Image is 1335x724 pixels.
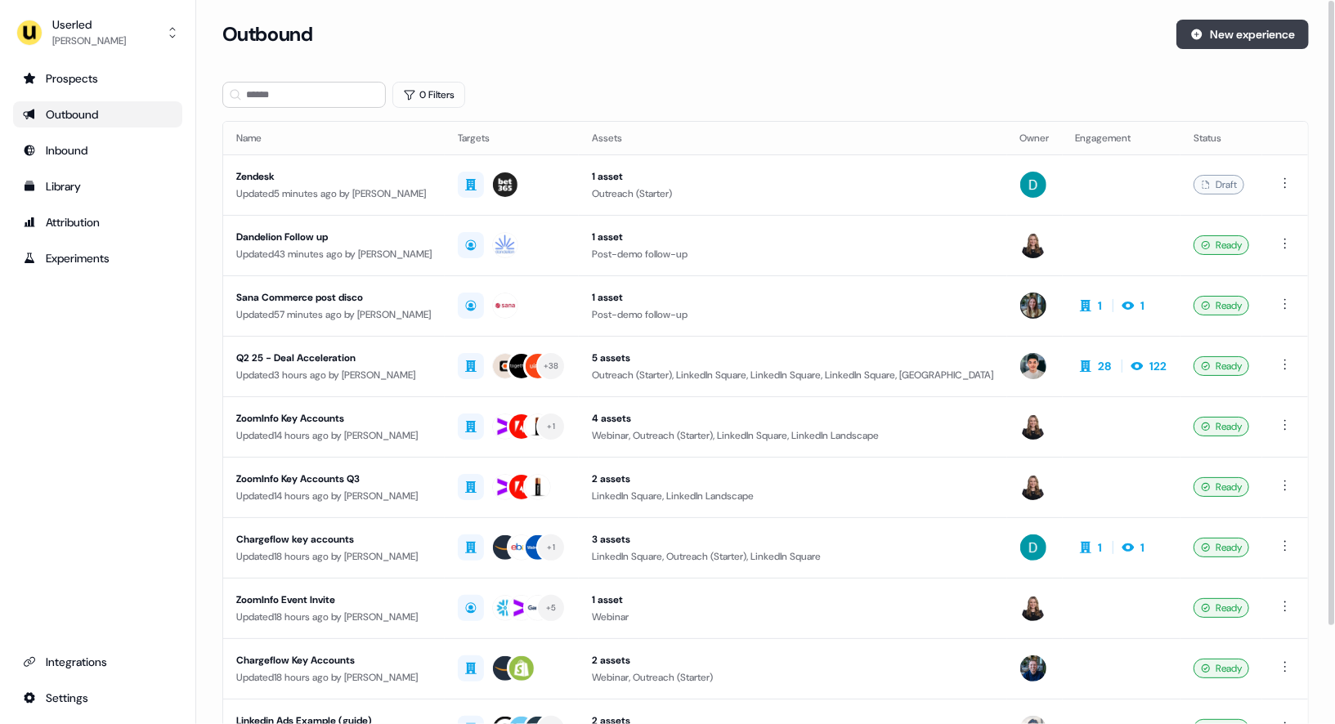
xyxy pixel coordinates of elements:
[236,609,432,625] div: Updated 18 hours ago by [PERSON_NAME]
[236,531,432,547] div: Chargeflow key accounts
[592,229,993,245] div: 1 asset
[592,168,993,185] div: 1 asset
[236,350,432,366] div: Q2 25 - Deal Acceleration
[13,649,182,675] a: Go to integrations
[592,350,993,366] div: 5 assets
[1141,539,1145,556] div: 1
[13,209,182,235] a: Go to attribution
[236,306,432,323] div: Updated 57 minutes ago by [PERSON_NAME]
[1020,232,1046,258] img: Geneviève
[1007,122,1063,154] th: Owner
[236,592,432,608] div: ZoomInfo Event Invite
[1194,175,1244,194] div: Draft
[52,33,126,49] div: [PERSON_NAME]
[392,82,465,108] button: 0 Filters
[13,685,182,711] a: Go to integrations
[592,548,993,565] div: LinkedIn Square, Outreach (Starter), LinkedIn Square
[592,367,993,383] div: Outreach (Starter), LinkedIn Square, LinkedIn Square, LinkedIn Square, [GEOGRAPHIC_DATA]
[236,168,432,185] div: Zendesk
[592,410,993,427] div: 4 assets
[1020,293,1046,319] img: Charlotte
[23,178,172,194] div: Library
[236,471,432,487] div: ZoomInfo Key Accounts Q3
[23,250,172,266] div: Experiments
[13,137,182,163] a: Go to Inbound
[445,122,579,154] th: Targets
[223,122,445,154] th: Name
[1020,474,1046,500] img: Geneviève
[23,690,172,706] div: Settings
[1099,297,1103,314] div: 1
[1194,538,1249,557] div: Ready
[546,601,557,615] div: + 5
[222,22,312,47] h3: Outbound
[592,592,993,608] div: 1 asset
[1194,356,1249,376] div: Ready
[1020,655,1046,682] img: James
[1099,539,1103,556] div: 1
[23,142,172,159] div: Inbound
[592,669,993,686] div: Webinar, Outreach (Starter)
[1180,122,1262,154] th: Status
[592,609,993,625] div: Webinar
[1194,417,1249,436] div: Ready
[1194,659,1249,678] div: Ready
[23,214,172,230] div: Attribution
[23,654,172,670] div: Integrations
[1141,297,1145,314] div: 1
[579,122,1006,154] th: Assets
[236,367,432,383] div: Updated 3 hours ago by [PERSON_NAME]
[592,652,993,668] div: 2 assets
[1020,353,1046,379] img: Vincent
[236,246,432,262] div: Updated 43 minutes ago by [PERSON_NAME]
[592,246,993,262] div: Post-demo follow-up
[13,101,182,127] a: Go to outbound experience
[592,531,993,547] div: 3 assets
[1194,235,1249,255] div: Ready
[1194,598,1249,618] div: Ready
[592,427,993,444] div: Webinar, Outreach (Starter), LinkedIn Square, LinkedIn Landscape
[1020,413,1046,440] img: Geneviève
[1150,358,1167,374] div: 122
[13,173,182,199] a: Go to templates
[13,13,182,52] button: Userled[PERSON_NAME]
[236,229,432,245] div: Dandelion Follow up
[13,65,182,92] a: Go to prospects
[236,185,432,202] div: Updated 5 minutes ago by [PERSON_NAME]
[1020,172,1046,198] img: David
[23,70,172,87] div: Prospects
[1194,296,1249,315] div: Ready
[592,488,993,504] div: LinkedIn Square, LinkedIn Landscape
[236,410,432,427] div: ZoomInfo Key Accounts
[544,359,559,373] div: + 38
[592,289,993,306] div: 1 asset
[1194,477,1249,497] div: Ready
[1020,595,1046,621] img: Geneviève
[236,669,432,686] div: Updated 18 hours ago by [PERSON_NAME]
[236,488,432,504] div: Updated 14 hours ago by [PERSON_NAME]
[592,306,993,323] div: Post-demo follow-up
[13,245,182,271] a: Go to experiments
[236,289,432,306] div: Sana Commerce post disco
[1020,534,1046,561] img: David
[547,540,555,555] div: + 1
[52,16,126,33] div: Userled
[236,548,432,565] div: Updated 18 hours ago by [PERSON_NAME]
[23,106,172,123] div: Outbound
[547,419,555,434] div: + 1
[592,185,993,202] div: Outreach (Starter)
[236,652,432,668] div: Chargeflow Key Accounts
[236,427,432,444] div: Updated 14 hours ago by [PERSON_NAME]
[1099,358,1112,374] div: 28
[592,471,993,487] div: 2 assets
[1176,20,1309,49] button: New experience
[1063,122,1180,154] th: Engagement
